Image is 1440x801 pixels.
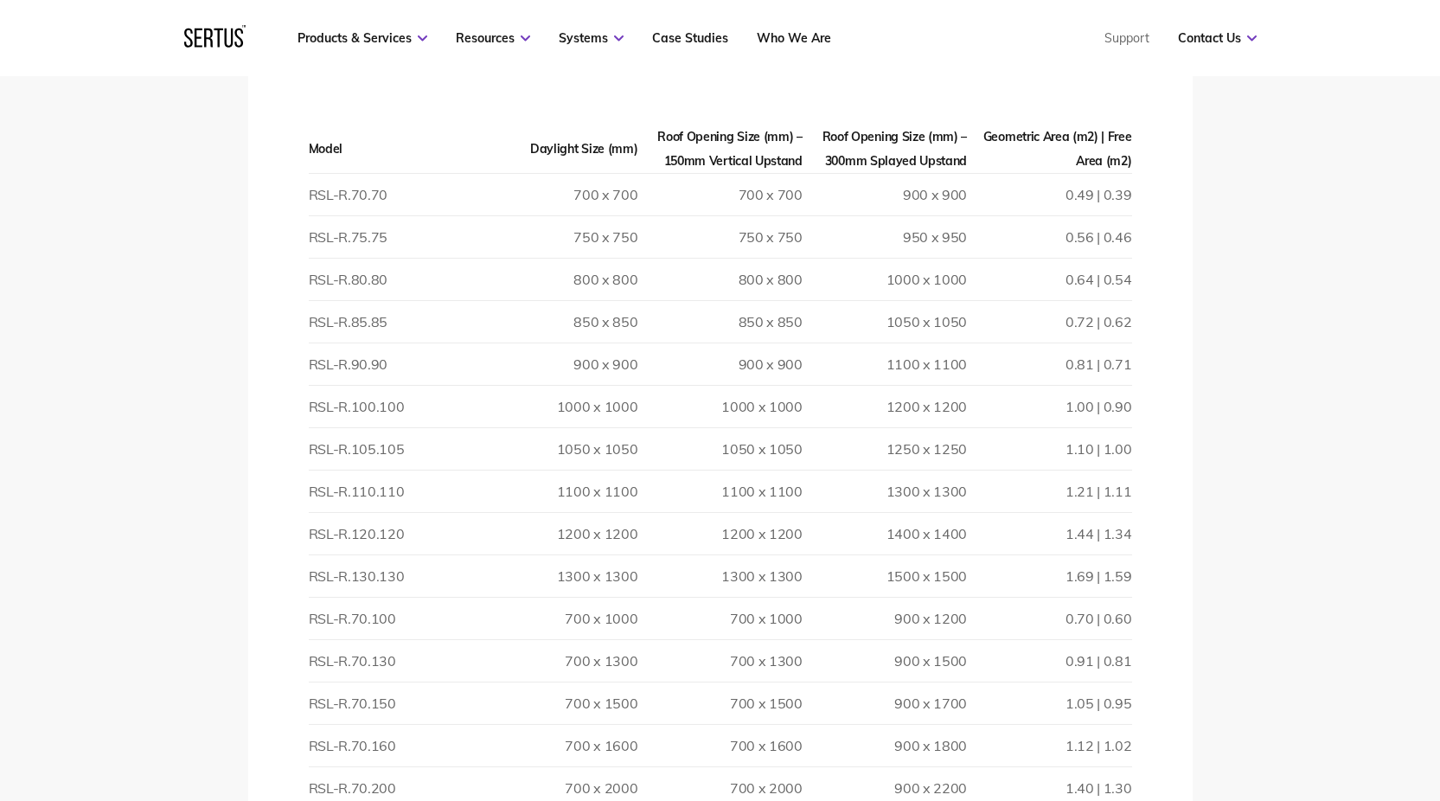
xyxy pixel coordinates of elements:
[803,513,967,555] td: 1400 x 1400
[473,301,637,343] td: 850 x 850
[309,555,473,598] td: RSL-R.130.130
[637,471,802,513] td: 1100 x 1100
[309,125,473,174] th: Model
[637,640,802,682] td: 700 x 1300
[803,343,967,386] td: 1100 x 1100
[473,682,637,725] td: 700 x 1500
[803,174,967,216] td: 900 x 900
[473,598,637,640] td: 700 x 1000
[473,513,637,555] td: 1200 x 1200
[309,428,473,471] td: RSL-R.105.105
[1178,30,1257,46] a: Contact Us
[803,216,967,259] td: 950 x 950
[967,640,1131,682] td: 0.91 | 0.81
[637,513,802,555] td: 1200 x 1200
[1129,600,1440,801] iframe: Chat Widget
[803,301,967,343] td: 1050 x 1050
[309,471,473,513] td: RSL-R.110.110
[967,598,1131,640] td: 0.70 | 0.60
[967,125,1131,174] th: Geometric Area (m2) | Free Area (m2)
[309,640,473,682] td: RSL-R.70.130
[967,555,1131,598] td: 1.69 | 1.59
[473,555,637,598] td: 1300 x 1300
[803,598,967,640] td: 900 x 1200
[637,725,802,767] td: 700 x 1600
[967,216,1131,259] td: 0.56 | 0.46
[967,259,1131,301] td: 0.64 | 0.54
[967,682,1131,725] td: 1.05 | 0.95
[473,216,637,259] td: 750 x 750
[967,471,1131,513] td: 1.21 | 1.11
[967,343,1131,386] td: 0.81 | 0.71
[309,343,473,386] td: RSL-R.90.90
[637,682,802,725] td: 700 x 1500
[637,428,802,471] td: 1050 x 1050
[473,174,637,216] td: 700 x 700
[803,428,967,471] td: 1250 x 1250
[637,259,802,301] td: 800 x 800
[473,640,637,682] td: 700 x 1300
[637,216,802,259] td: 750 x 750
[473,125,637,174] th: Daylight Size (mm)
[473,343,637,386] td: 900 x 900
[757,30,831,46] a: Who We Are
[637,125,802,174] th: Roof Opening Size (mm) – 150mm Vertical Upstand
[803,640,967,682] td: 900 x 1500
[309,725,473,767] td: RSL-R.70.160
[637,598,802,640] td: 700 x 1000
[637,343,802,386] td: 900 x 900
[559,30,624,46] a: Systems
[309,682,473,725] td: RSL-R.70.150
[298,30,427,46] a: Products & Services
[309,174,473,216] td: RSL-R.70.70
[309,386,473,428] td: RSL-R.100.100
[473,725,637,767] td: 700 x 1600
[637,301,802,343] td: 850 x 850
[967,428,1131,471] td: 1.10 | 1.00
[803,386,967,428] td: 1200 x 1200
[652,30,728,46] a: Case Studies
[637,386,802,428] td: 1000 x 1000
[309,513,473,555] td: RSL-R.120.120
[473,386,637,428] td: 1000 x 1000
[803,259,967,301] td: 1000 x 1000
[803,682,967,725] td: 900 x 1700
[309,301,473,343] td: RSL-R.85.85
[967,301,1131,343] td: 0.72 | 0.62
[309,216,473,259] td: RSL-R.75.75
[637,555,802,598] td: 1300 x 1300
[967,725,1131,767] td: 1.12 | 1.02
[473,259,637,301] td: 800 x 800
[803,125,967,174] th: Roof Opening Size (mm) – 300mm Splayed Upstand
[473,428,637,471] td: 1050 x 1050
[967,174,1131,216] td: 0.49 | 0.39
[456,30,530,46] a: Resources
[1104,30,1149,46] a: Support
[473,471,637,513] td: 1100 x 1100
[803,471,967,513] td: 1300 x 1300
[309,259,473,301] td: RSL-R.80.80
[967,513,1131,555] td: 1.44 | 1.34
[309,598,473,640] td: RSL-R.70.100
[967,386,1131,428] td: 1.00 | 0.90
[803,555,967,598] td: 1500 x 1500
[803,725,967,767] td: 900 x 1800
[637,174,802,216] td: 700 x 700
